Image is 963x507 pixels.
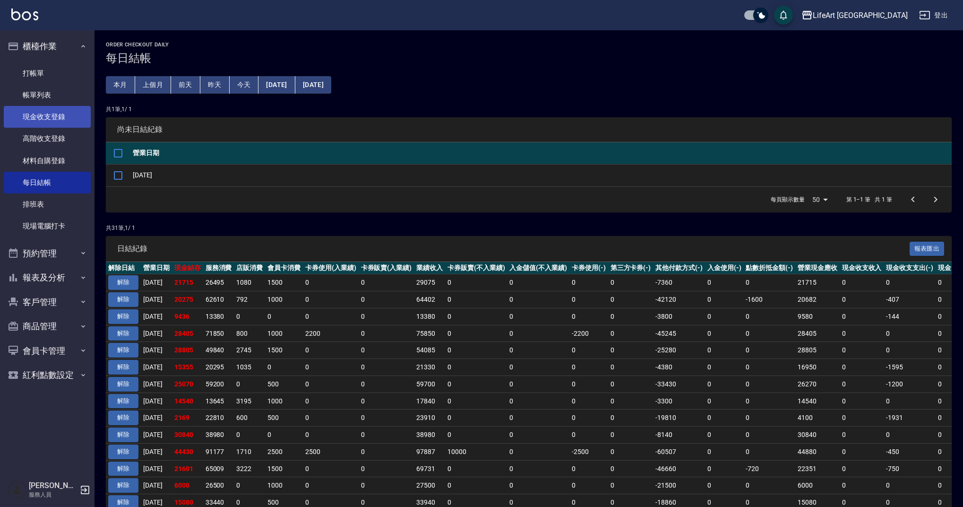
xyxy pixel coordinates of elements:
[108,411,138,425] button: 解除
[507,262,569,274] th: 入金儲值(不入業績)
[795,274,840,291] td: 21715
[884,376,936,393] td: -1200
[303,376,359,393] td: 0
[910,242,945,256] button: 報表匯出
[840,342,884,359] td: 0
[203,376,234,393] td: 59200
[846,195,892,204] p: 第 1–1 筆 共 1 筆
[108,360,138,375] button: 解除
[141,376,172,393] td: [DATE]
[359,443,414,460] td: 0
[569,262,608,274] th: 卡券使用(-)
[203,308,234,325] td: 13380
[705,393,744,410] td: 0
[303,393,359,410] td: 0
[108,326,138,341] button: 解除
[258,76,295,94] button: [DATE]
[414,443,445,460] td: 97887
[884,308,936,325] td: -144
[884,359,936,376] td: -1595
[265,262,303,274] th: 會員卡消費
[445,460,507,477] td: 0
[414,359,445,376] td: 21330
[234,325,265,342] td: 800
[172,410,203,427] td: 2169
[743,410,795,427] td: 0
[445,342,507,359] td: 0
[507,342,569,359] td: 0
[303,427,359,444] td: 0
[203,262,234,274] th: 服務消費
[884,325,936,342] td: 0
[359,342,414,359] td: 0
[884,291,936,308] td: -407
[705,262,744,274] th: 入金使用(-)
[884,410,936,427] td: -1931
[141,427,172,444] td: [DATE]
[203,460,234,477] td: 65009
[507,410,569,427] td: 0
[705,443,744,460] td: 0
[608,443,653,460] td: 0
[840,359,884,376] td: 0
[507,427,569,444] td: 0
[705,291,744,308] td: 0
[203,427,234,444] td: 38980
[569,291,608,308] td: 0
[203,393,234,410] td: 13645
[29,490,77,499] p: 服務人員
[743,262,795,274] th: 點數折抵金額(-)
[234,460,265,477] td: 3222
[705,308,744,325] td: 0
[910,244,945,253] a: 報表匯出
[445,291,507,308] td: 0
[569,443,608,460] td: -2500
[414,427,445,444] td: 38980
[743,427,795,444] td: 0
[203,359,234,376] td: 20295
[303,410,359,427] td: 0
[414,308,445,325] td: 13380
[743,443,795,460] td: 0
[303,460,359,477] td: 0
[359,460,414,477] td: 0
[840,376,884,393] td: 0
[4,193,91,215] a: 排班表
[414,262,445,274] th: 業績收入
[4,106,91,128] a: 現金收支登錄
[359,262,414,274] th: 卡券販賣(入業績)
[106,42,952,48] h2: Order checkout daily
[203,325,234,342] td: 71850
[569,460,608,477] td: 0
[795,308,840,325] td: 9580
[771,195,805,204] p: 每頁顯示數量
[359,359,414,376] td: 0
[507,274,569,291] td: 0
[653,376,705,393] td: -33430
[172,325,203,342] td: 28405
[172,308,203,325] td: 9436
[108,462,138,476] button: 解除
[234,359,265,376] td: 1035
[795,376,840,393] td: 26270
[265,427,303,444] td: 0
[359,308,414,325] td: 0
[840,427,884,444] td: 0
[265,274,303,291] td: 1500
[414,376,445,393] td: 59700
[108,309,138,324] button: 解除
[608,308,653,325] td: 0
[141,274,172,291] td: [DATE]
[141,342,172,359] td: [DATE]
[8,481,26,499] img: Person
[569,359,608,376] td: 0
[172,460,203,477] td: 21601
[569,274,608,291] td: 0
[569,308,608,325] td: 0
[359,427,414,444] td: 0
[608,359,653,376] td: 0
[653,427,705,444] td: -8140
[445,359,507,376] td: 0
[705,427,744,444] td: 0
[141,410,172,427] td: [DATE]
